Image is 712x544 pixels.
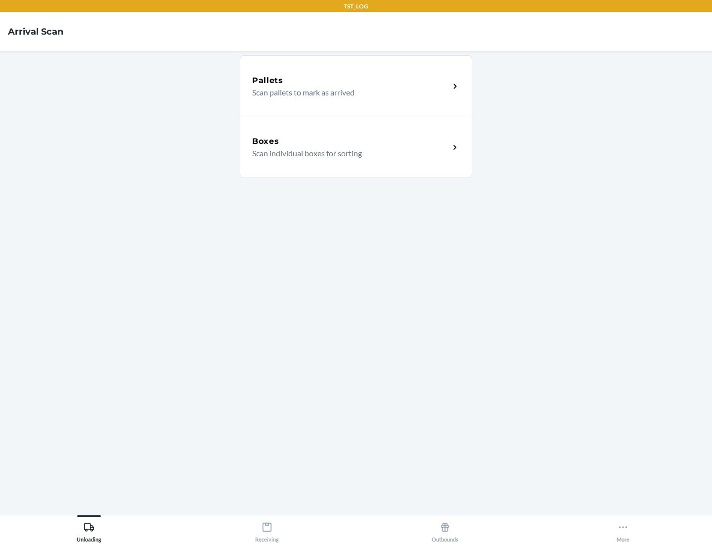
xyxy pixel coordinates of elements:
h4: Arrival Scan [8,25,63,38]
button: Outbounds [356,515,534,543]
p: Scan pallets to mark as arrived [252,87,442,98]
div: Outbounds [432,518,458,543]
div: More [617,518,629,543]
a: PalletsScan pallets to mark as arrived [240,55,472,117]
a: BoxesScan individual boxes for sorting [240,117,472,178]
h5: Boxes [252,136,279,147]
div: Unloading [77,518,101,543]
button: More [534,515,712,543]
button: Receiving [178,515,356,543]
h5: Pallets [252,75,283,87]
div: Receiving [255,518,279,543]
p: TST_LOG [344,2,368,11]
p: Scan individual boxes for sorting [252,147,442,159]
